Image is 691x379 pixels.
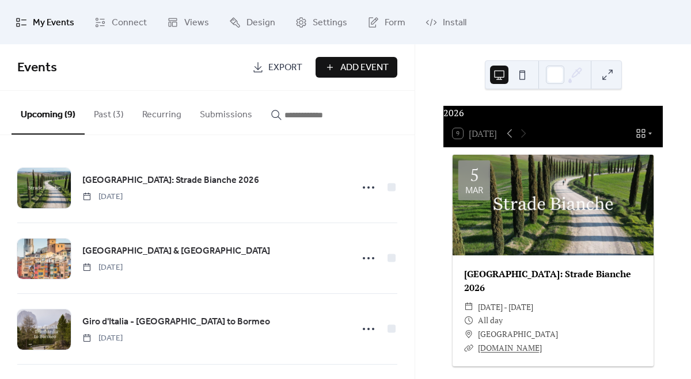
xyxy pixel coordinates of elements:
[443,106,663,120] div: 2026
[133,91,191,133] button: Recurring
[221,5,284,40] a: Design
[82,244,270,258] span: [GEOGRAPHIC_DATA] & [GEOGRAPHIC_DATA]
[465,186,483,194] div: Mar
[478,300,533,314] span: [DATE] - [DATE]
[470,166,479,183] div: 5
[464,313,473,327] div: ​
[464,267,631,294] a: [GEOGRAPHIC_DATA]: Strade Bianche 2026
[244,57,311,78] a: Export
[464,327,473,341] div: ​
[246,14,275,32] span: Design
[478,327,558,341] span: [GEOGRAPHIC_DATA]
[313,14,347,32] span: Settings
[82,315,270,329] span: Giro d'Italia - [GEOGRAPHIC_DATA] to Bormeo
[12,91,85,135] button: Upcoming (9)
[82,262,123,274] span: [DATE]
[359,5,414,40] a: Form
[17,55,57,81] span: Events
[86,5,155,40] a: Connect
[478,342,542,353] a: [DOMAIN_NAME]
[478,313,503,327] span: All day
[158,5,218,40] a: Views
[82,191,123,203] span: [DATE]
[82,174,259,187] span: [GEOGRAPHIC_DATA]: Strade Bianche 2026
[443,14,466,32] span: Install
[82,332,123,344] span: [DATE]
[33,14,74,32] span: My Events
[82,244,270,259] a: [GEOGRAPHIC_DATA] & [GEOGRAPHIC_DATA]
[191,91,261,133] button: Submissions
[464,341,473,355] div: ​
[316,57,397,78] button: Add Event
[112,14,147,32] span: Connect
[385,14,405,32] span: Form
[82,173,259,188] a: [GEOGRAPHIC_DATA]: Strade Bianche 2026
[268,61,302,75] span: Export
[82,315,270,330] a: Giro d'Italia - [GEOGRAPHIC_DATA] to Bormeo
[340,61,389,75] span: Add Event
[7,5,83,40] a: My Events
[184,14,209,32] span: Views
[417,5,475,40] a: Install
[287,5,356,40] a: Settings
[464,300,473,314] div: ​
[85,91,133,133] button: Past (3)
